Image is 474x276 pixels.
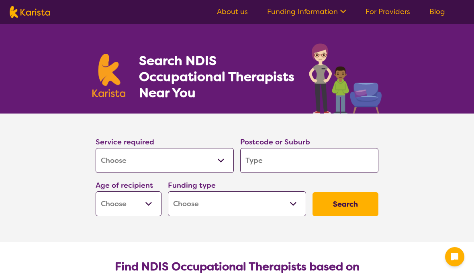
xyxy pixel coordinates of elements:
input: Type [240,148,378,173]
a: Funding Information [267,7,346,16]
label: Postcode or Suburb [240,137,310,147]
label: Service required [96,137,154,147]
button: Search [313,192,378,216]
img: occupational-therapy [309,43,382,114]
a: About us [217,7,248,16]
a: Blog [429,7,445,16]
a: For Providers [366,7,410,16]
img: Karista logo [10,6,50,18]
img: Karista logo [92,54,125,97]
label: Funding type [168,181,216,190]
label: Age of recipient [96,181,153,190]
h1: Search NDIS Occupational Therapists Near You [139,53,295,101]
